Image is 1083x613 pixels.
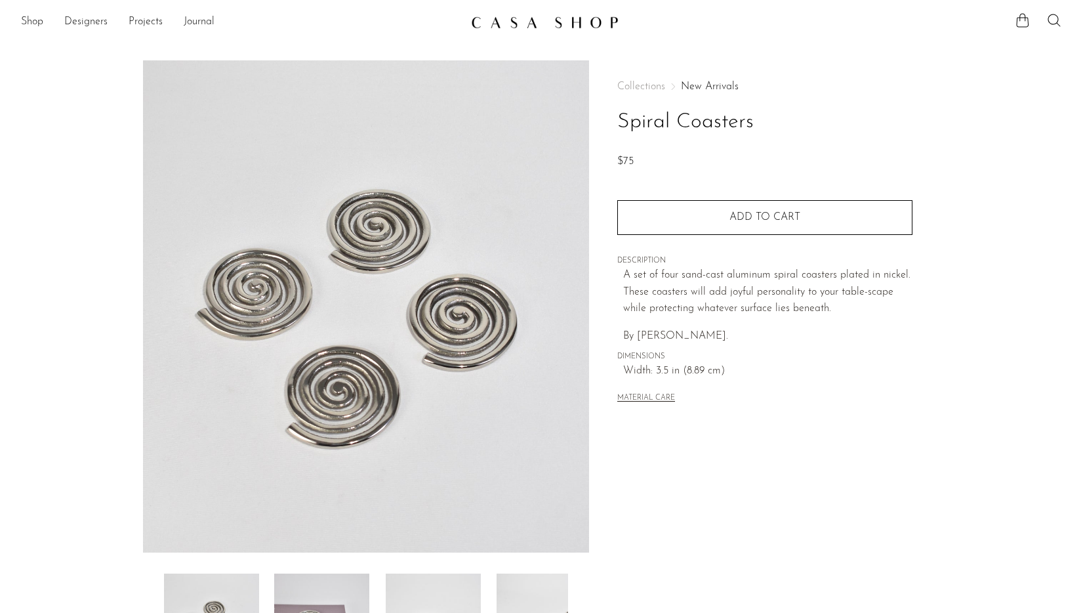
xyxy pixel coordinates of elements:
[729,212,800,222] span: Add to cart
[623,363,912,380] span: Width: 3.5 in (8.89 cm)
[681,81,739,92] a: New Arrivals
[129,14,163,31] a: Projects
[617,156,634,167] span: $75
[623,270,910,314] span: A set of four sand-cast aluminum spiral coasters plated in nickel. These coasters will add joyful...
[617,351,912,363] span: DIMENSIONS
[21,11,460,33] nav: Desktop navigation
[617,81,665,92] span: Collections
[617,255,912,267] span: DESCRIPTION
[143,60,590,553] img: Spiral Coasters
[184,14,215,31] a: Journal
[617,200,912,234] button: Add to cart
[21,14,43,31] a: Shop
[617,394,675,404] button: MATERIAL CARE
[617,81,912,92] nav: Breadcrumbs
[64,14,108,31] a: Designers
[623,331,728,341] span: By [PERSON_NAME].
[617,106,912,139] h1: Spiral Coasters
[21,11,460,33] ul: NEW HEADER MENU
